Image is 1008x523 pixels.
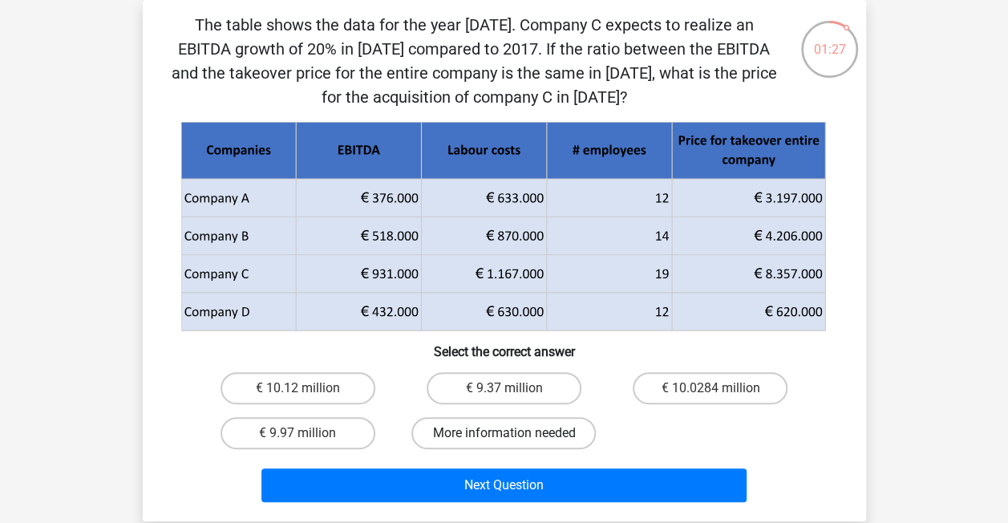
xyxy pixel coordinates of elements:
[221,372,375,404] label: € 10.12 million
[427,372,581,404] label: € 9.37 million
[411,417,596,449] label: More information needed
[221,417,375,449] label: € 9.97 million
[168,331,840,359] h6: Select the correct answer
[633,372,787,404] label: € 10.0284 million
[261,468,747,502] button: Next Question
[800,19,860,59] div: 01:27
[168,13,780,109] p: The table shows the data for the year [DATE]. Company C expects to realize an EBITDA growth of 20...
